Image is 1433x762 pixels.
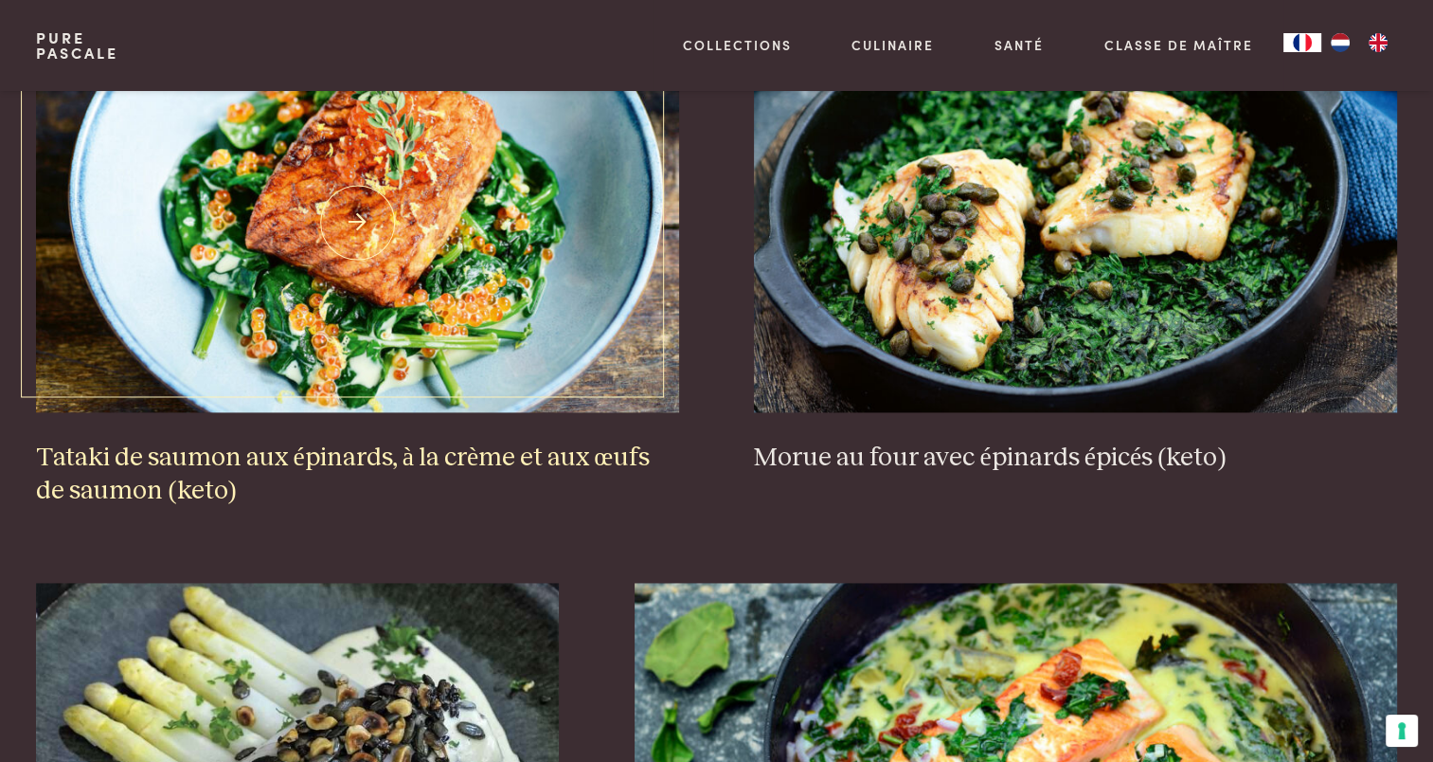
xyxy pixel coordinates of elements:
a: PurePascale [36,30,118,61]
button: Vos préférences en matière de consentement pour les technologies de suivi [1386,715,1418,747]
ul: Language list [1321,33,1397,52]
a: Classe de maître [1104,35,1253,55]
a: Tataki de saumon aux épinards, à la crème et aux œufs de saumon (keto) Tataki de saumon aux épina... [36,33,678,508]
a: FR [1283,33,1321,52]
img: Morue au four avec épinards épicés (keto) [754,33,1396,412]
a: Santé [994,35,1044,55]
div: Language [1283,33,1321,52]
a: NL [1321,33,1359,52]
aside: Language selected: Français [1283,33,1397,52]
a: Collections [683,35,792,55]
h3: Morue au four avec épinards épicés (keto) [754,442,1396,475]
h3: Tataki de saumon aux épinards, à la crème et aux œufs de saumon (keto) [36,442,678,507]
a: EN [1359,33,1397,52]
a: Culinaire [851,35,934,55]
img: Tataki de saumon aux épinards, à la crème et aux œufs de saumon (keto) [36,33,678,412]
a: Morue au four avec épinards épicés (keto) Morue au four avec épinards épicés (keto) [754,33,1396,475]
